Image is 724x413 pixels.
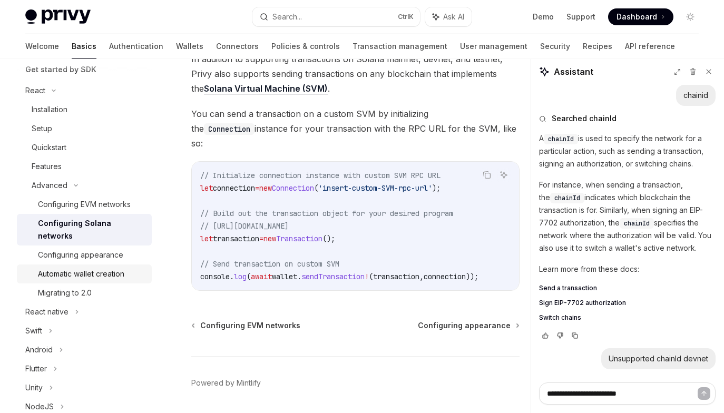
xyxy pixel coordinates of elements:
button: Send message [698,387,710,400]
p: For instance, when sending a transaction, the indicates which blockchain the transaction is for. ... [539,179,716,254]
a: Dashboard [608,8,673,25]
span: chainId [548,135,574,143]
a: Support [566,12,595,22]
div: Automatic wallet creation [38,268,124,280]
span: = [259,234,263,243]
a: Quickstart [17,138,152,157]
a: Send a transaction [539,284,716,292]
span: // Send transaction on custom SVM [200,259,339,269]
a: Configuring EVM networks [192,320,300,331]
div: React [25,84,45,97]
a: Automatic wallet creation [17,264,152,283]
a: Sign EIP-7702 authorization [539,299,716,307]
a: Features [17,157,152,176]
span: Switch chains [539,313,581,322]
a: Installation [17,100,152,119]
button: Toggle dark mode [682,8,699,25]
div: Advanced [32,179,67,192]
div: Configuring appearance [38,249,123,261]
div: Configuring EVM networks [38,198,131,211]
div: NodeJS [25,400,54,413]
a: Migrating to 2.0 [17,283,152,302]
span: // Build out the transaction object for your desired program [200,209,453,218]
span: Send a transaction [539,284,597,292]
a: Authentication [109,34,163,59]
span: . [297,272,301,281]
span: transaction [373,272,419,281]
button: Search...CtrlK [252,7,419,26]
button: Searched chainId [539,113,716,124]
span: log [234,272,247,281]
span: // [URL][DOMAIN_NAME] [200,221,289,231]
span: Ctrl K [398,13,414,21]
button: Ask AI [497,168,511,182]
div: Swift [25,324,42,337]
span: ( [369,272,373,281]
p: A is used to specify the network for a particular action, such as sending a transaction, signing ... [539,132,716,170]
div: Quickstart [32,141,66,154]
a: Configuring appearance [418,320,518,331]
span: // Initialize connection instance with custom SVM RPC URL [200,171,441,180]
div: Configuring Solana networks [38,217,145,242]
span: console [200,272,230,281]
span: )); [466,272,478,281]
span: Searched chainId [552,113,617,124]
a: Basics [72,34,96,59]
span: Dashboard [617,12,657,22]
a: Security [540,34,570,59]
a: Configuring appearance [17,245,152,264]
a: Wallets [176,34,203,59]
div: Flutter [25,362,47,375]
a: User management [460,34,527,59]
a: Connectors [216,34,259,59]
a: Switch chains [539,313,716,322]
span: Sign EIP-7702 authorization [539,299,626,307]
span: (); [322,234,335,243]
a: Recipes [583,34,612,59]
span: transaction [213,234,259,243]
button: Copy the contents from the code block [480,168,494,182]
span: Transaction [276,234,322,243]
code: Connection [204,123,255,135]
div: Unity [25,381,43,394]
a: Configuring Solana networks [17,214,152,245]
div: Setup [32,122,52,135]
span: ( [247,272,251,281]
span: ! [365,272,369,281]
span: 'insert-custom-SVM-rpc-url' [318,183,432,193]
span: chainId [624,219,650,228]
span: Ask AI [443,12,464,22]
span: You can send a transaction on a custom SVM by initializing the instance for your transaction with... [191,106,520,151]
span: chainId [554,194,580,202]
span: Connection [272,183,314,193]
span: await [251,272,272,281]
span: connection [424,272,466,281]
div: Migrating to 2.0 [38,287,92,299]
button: Ask AI [425,7,472,26]
a: Policies & controls [271,34,340,59]
div: Search... [272,11,302,23]
a: Welcome [25,34,59,59]
span: Assistant [554,65,593,78]
a: Solana Virtual Machine (SVM) [204,83,328,94]
span: , [419,272,424,281]
a: Demo [533,12,554,22]
div: React native [25,306,69,318]
span: wallet [272,272,297,281]
a: API reference [625,34,675,59]
span: In addition to supporting transactions on Solana mainnet, devnet, and testnet, Privy also support... [191,52,520,96]
a: Configuring EVM networks [17,195,152,214]
span: connection [213,183,255,193]
div: Unsupported chainId devnet [609,353,708,364]
img: light logo [25,9,91,24]
span: sendTransaction [301,272,365,281]
span: ( [314,183,318,193]
span: new [259,183,272,193]
div: Features [32,160,62,173]
span: Configuring appearance [418,320,511,331]
span: ); [432,183,441,193]
div: Android [25,343,53,356]
span: new [263,234,276,243]
a: Transaction management [353,34,447,59]
div: chainid [683,90,708,101]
